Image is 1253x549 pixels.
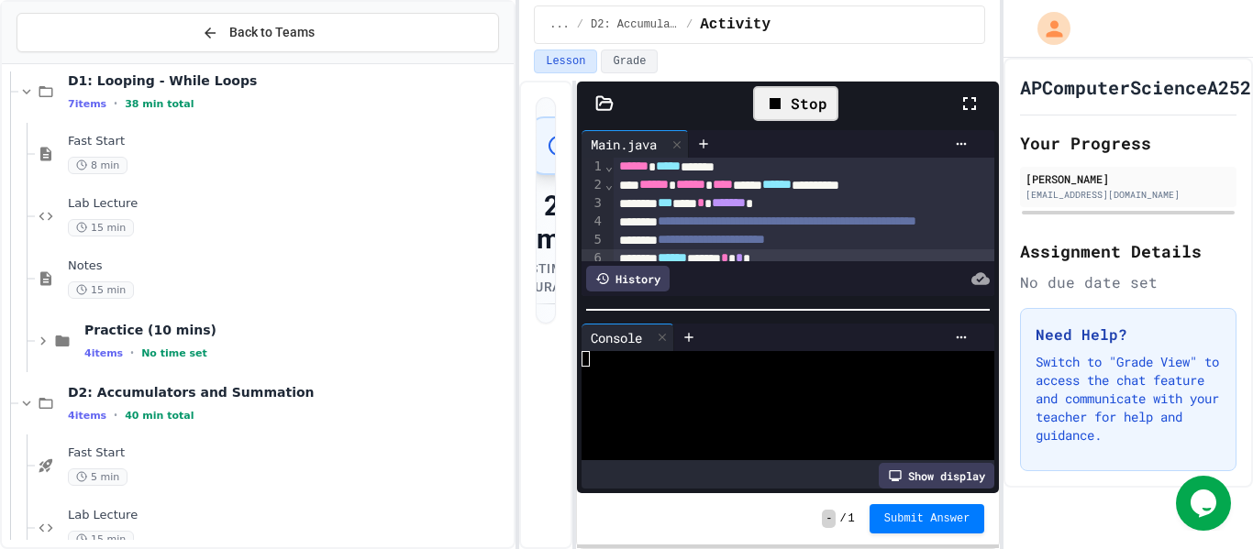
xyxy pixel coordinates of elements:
[84,322,510,338] span: Practice (10 mins)
[686,17,693,32] span: /
[604,177,614,192] span: Fold line
[1026,170,1231,187] div: [PERSON_NAME]
[582,194,604,213] div: 3
[125,98,194,110] span: 38 min total
[141,347,207,359] span: No time set
[68,258,510,274] span: Notes
[68,72,510,89] span: D1: Looping - While Loops
[848,511,855,526] span: 1
[17,13,499,52] button: Back to Teams
[125,410,194,422] span: 40 min total
[1020,238,1236,264] h2: Assignment Details
[601,49,658,73] button: Grade
[582,328,651,347] div: Console
[591,17,679,32] span: D2: Accumulators and Summation
[870,504,985,533] button: Submit Answer
[582,213,604,231] div: 4
[114,408,117,423] span: •
[884,511,970,526] span: Submit Answer
[822,510,836,528] span: -
[879,463,994,489] div: Show display
[700,14,771,36] span: Activity
[604,159,614,173] span: Fold line
[68,508,510,523] span: Lab Lecture
[68,134,510,149] span: Fast Start
[1026,188,1231,202] div: [EMAIL_ADDRESS][DOMAIN_NAME]
[68,157,128,174] span: 8 min
[582,158,604,176] div: 1
[1020,130,1236,156] h2: Your Progress
[114,96,117,111] span: •
[130,346,134,360] span: •
[582,130,689,158] div: Main.java
[68,468,128,486] span: 5 min
[1036,324,1221,346] h3: Need Help?
[68,531,134,548] span: 15 min
[753,86,838,121] div: Stop
[68,410,106,422] span: 4 items
[839,511,846,526] span: /
[582,176,604,194] div: 2
[68,384,510,401] span: D2: Accumulators and Summation
[549,17,570,32] span: ...
[582,231,604,249] div: 5
[84,347,123,359] span: 4 items
[68,196,510,212] span: Lab Lecture
[1020,271,1236,293] div: No due date set
[1036,353,1221,445] p: Switch to "Grade View" to access the chat feature and communicate with your teacher for help and ...
[68,98,106,110] span: 7 items
[577,17,583,32] span: /
[586,266,670,291] div: History
[68,445,510,461] span: Fast Start
[1176,476,1235,531] iframe: chat widget
[582,324,674,351] div: Console
[68,281,134,299] span: 15 min
[534,49,597,73] button: Lesson
[582,249,604,268] div: 6
[582,135,666,154] div: Main.java
[68,219,134,236] span: 15 min
[1018,7,1075,49] div: My Account
[229,23,315,42] span: Back to Teams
